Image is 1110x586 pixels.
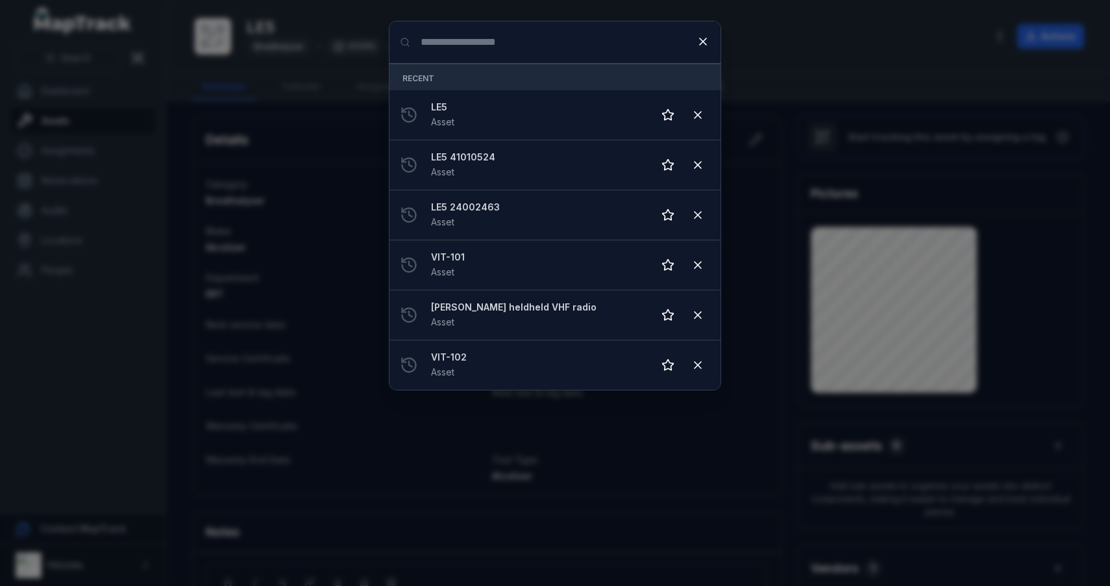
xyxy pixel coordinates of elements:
[431,201,643,214] strong: LE5 24002463
[431,151,643,179] a: LE5 41010524Asset
[431,151,643,164] strong: LE5 41010524
[431,101,643,114] strong: LE5
[431,216,454,227] span: Asset
[431,301,643,314] strong: [PERSON_NAME] heldheld VHF radio
[431,101,643,129] a: LE5Asset
[431,116,454,127] span: Asset
[431,201,643,229] a: LE5 24002463Asset
[431,351,643,364] strong: VIT-102
[431,166,454,177] span: Asset
[431,251,643,264] strong: VIT-101
[431,251,643,279] a: VIT-101Asset
[431,316,454,327] span: Asset
[431,266,454,277] span: Asset
[402,73,434,83] span: Recent
[431,366,454,377] span: Asset
[431,351,643,379] a: VIT-102Asset
[431,301,643,329] a: [PERSON_NAME] heldheld VHF radioAsset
